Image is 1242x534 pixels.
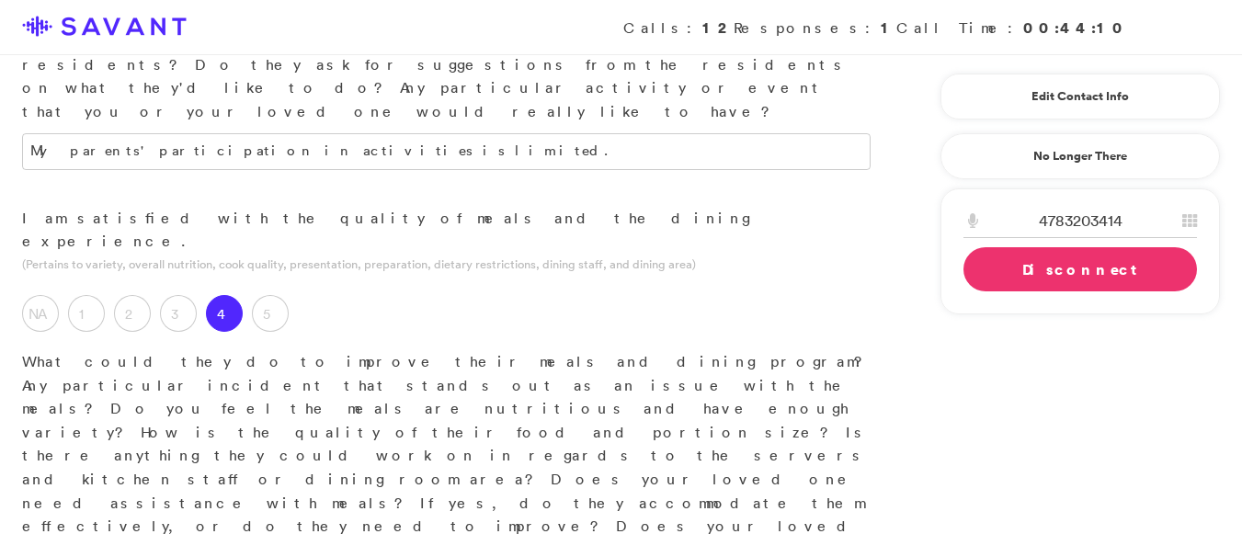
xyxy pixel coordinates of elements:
label: NA [22,295,59,332]
strong: 12 [702,17,734,38]
a: Edit Contact Info [963,82,1197,111]
strong: 00:44:10 [1023,17,1128,38]
label: 2 [114,295,151,332]
label: 4 [206,295,243,332]
p: I am satisfied with the quality of meals and the dining experience. [22,207,871,254]
a: Disconnect [963,247,1197,291]
label: 5 [252,295,289,332]
strong: 1 [881,17,896,38]
a: No Longer There [940,133,1220,179]
label: 1 [68,295,105,332]
p: (Pertains to variety, overall nutrition, cook quality, presentation, preparation, dietary restric... [22,256,871,273]
label: 3 [160,295,197,332]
